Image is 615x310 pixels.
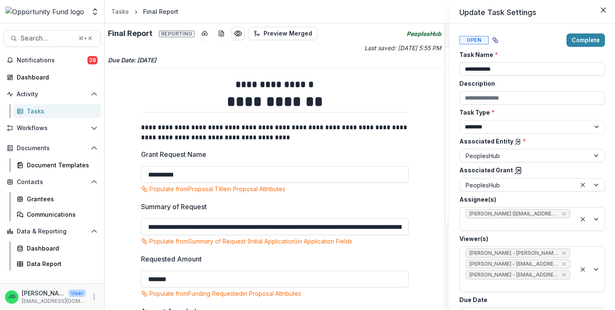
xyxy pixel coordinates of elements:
label: Assignee(s) [459,195,600,204]
div: Clear selected options [578,180,588,190]
label: Associated Entity [459,137,600,146]
button: Close [597,3,610,17]
button: Complete [566,33,605,47]
span: [PERSON_NAME] - [EMAIL_ADDRESS][DOMAIN_NAME] [469,272,558,278]
span: [PERSON_NAME] ([EMAIL_ADDRESS][DOMAIN_NAME]) [469,211,558,217]
div: Remove Ti Wilhelm - twilhelm@theopportunityfund.org [561,249,567,257]
label: Associated Grant [459,166,600,175]
label: Description [459,79,600,88]
div: Remove yvette shipman - yshipman@theopportunityfund.org [561,271,567,279]
label: Due Date [459,295,600,304]
div: Remove Hafidha Acuay (hafidha@peopleshub.org) [561,210,567,218]
div: Clear selected options [578,264,588,274]
span: [PERSON_NAME] - [PERSON_NAME][EMAIL_ADDRESS][DOMAIN_NAME] [469,250,558,256]
label: Viewer(s) [459,234,600,243]
span: Open [459,36,489,44]
label: Task Type [459,108,600,117]
div: Remove Jake Goodman - jgoodman@theopportunityfund.org [561,260,567,268]
label: Task Name [459,50,600,59]
button: View dependent tasks [489,33,502,47]
div: Clear selected options [578,214,588,224]
span: [PERSON_NAME] - [EMAIL_ADDRESS][DOMAIN_NAME] [469,261,558,267]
